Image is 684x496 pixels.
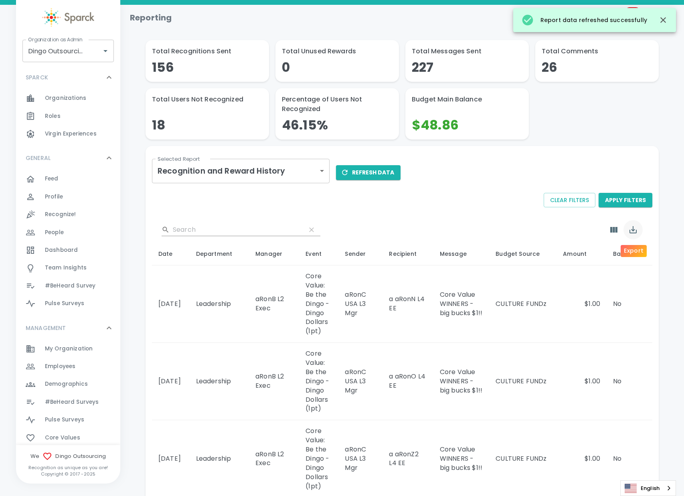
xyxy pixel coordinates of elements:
[162,226,170,234] svg: Search
[16,206,120,223] div: Recognize!
[16,277,120,295] a: #BeHeard Survey
[621,245,647,257] div: Export
[16,393,120,411] a: #BeHeard Surveys
[100,45,111,57] button: Open
[620,480,676,496] div: Language
[607,343,652,420] td: No
[336,165,401,180] button: Refresh Data
[299,343,338,420] td: Core Value: Be the Dingo - Dingo Dollars (1pt)
[152,59,263,75] h4: 156
[26,154,51,162] p: GENERAL
[489,343,557,420] td: CULTURE FUNDz
[299,265,338,343] td: Core Value: Be the Dingo - Dingo Dollars (1pt)
[26,73,48,81] p: SPARCK
[28,36,82,43] label: Organization as Admin
[620,480,676,496] aside: Language selected: English
[45,175,59,183] span: Feed
[16,340,120,358] a: My Organization
[152,95,263,104] p: Total Users Not Recognized
[16,411,120,429] a: Pulse Surveys
[45,345,93,353] span: My Organization
[282,59,393,75] h4: 0
[433,343,489,420] td: Core Value WINNERS - big bucks $1!!
[45,193,63,201] span: Profile
[190,265,249,343] td: Leadership
[16,170,120,188] a: Feed
[542,59,652,75] h4: 26
[16,464,120,471] p: Recognition as unique as you are!
[16,188,120,206] a: Profile
[16,471,120,477] p: Copyright © 2017 - 2025
[557,265,607,343] td: $1.00
[255,249,293,259] div: Manager
[16,375,120,393] div: Demographics
[158,155,200,163] label: Selected Report
[152,159,330,183] div: Recognition and Reward History
[521,10,647,30] div: Report data refreshed successfully
[45,416,84,424] span: Pulse Surveys
[16,107,120,125] a: Roles
[613,249,646,259] div: Banked
[45,211,76,219] span: Recognize!
[489,265,557,343] td: CULTURE FUNDz
[16,170,120,316] div: GENERAL
[45,282,95,290] span: #BeHeard Survey
[604,220,623,239] button: Show Columns
[412,47,522,56] p: Total Messages Sent
[152,343,190,420] td: [DATE]
[196,249,243,259] div: Department
[45,398,99,406] span: #BeHeard Surveys
[16,259,120,277] a: Team Insights
[130,11,172,24] h1: Reporting
[152,117,263,133] h4: 18
[345,249,376,259] div: Sender
[16,358,120,375] a: Employees
[382,265,433,343] td: a aRonN L4 EE
[158,249,183,259] div: Date
[152,265,190,343] td: [DATE]
[45,264,87,272] span: Team Insights
[45,229,64,237] span: People
[16,316,120,340] div: MANAGEMENT
[152,47,263,56] p: Total Recognitions Sent
[16,125,120,143] a: Virgin Experiences
[45,94,86,102] span: Organizations
[544,193,595,208] button: Clear Filters
[16,429,120,447] a: Core Values
[16,89,120,146] div: SPARCK
[16,241,120,259] a: Dashboard
[412,95,522,104] p: Budget Main Balance
[16,224,120,241] div: People
[16,65,120,89] div: SPARCK
[45,112,61,120] span: Roles
[45,130,97,138] span: Virgin Experiences
[45,362,75,370] span: Employees
[599,193,652,208] button: Apply Filters
[542,47,652,56] p: Total Comments
[433,265,489,343] td: Core Value WINNERS - big bucks $1!!
[16,295,120,312] a: Pulse Surveys
[45,380,88,388] span: Demographics
[45,434,80,442] span: Core Values
[45,300,84,308] span: Pulse Surveys
[412,116,459,134] span: $48.86
[16,451,120,461] span: We Dingo Outsourcing
[338,343,382,420] td: aRonC USA L3 Mgr
[338,265,382,343] td: aRonC USA L3 Mgr
[16,89,120,107] a: Organizations
[45,246,78,254] span: Dashboard
[16,8,120,27] a: Sparck logo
